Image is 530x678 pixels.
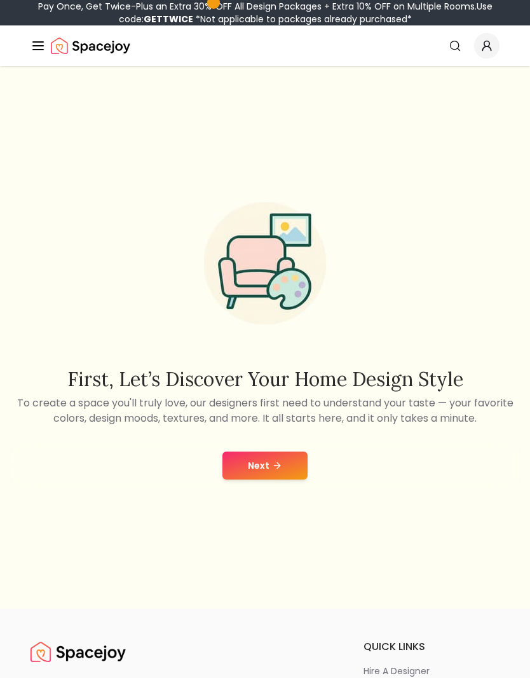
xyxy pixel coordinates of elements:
a: hire a designer [364,665,499,677]
span: *Not applicable to packages already purchased* [193,13,412,25]
h2: First, let’s discover your home design style [10,368,520,391]
p: To create a space you'll truly love, our designers first need to understand your taste — your fav... [10,396,520,426]
p: hire a designer [364,665,430,677]
a: Spacejoy [31,639,126,665]
img: Spacejoy Logo [51,33,130,59]
nav: Global [31,25,499,66]
b: GETTWICE [144,13,193,25]
img: Spacejoy Logo [31,639,126,665]
button: Next [222,452,308,480]
h6: quick links [364,639,499,654]
img: Start Style Quiz Illustration [184,182,346,345]
a: Spacejoy [51,33,130,59]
